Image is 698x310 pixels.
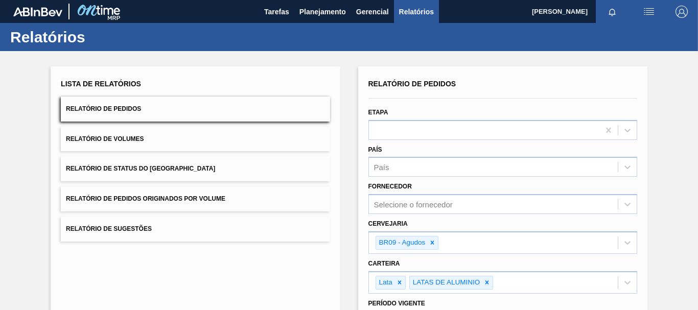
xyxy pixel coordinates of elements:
img: userActions [643,6,655,18]
span: Gerencial [356,6,389,18]
span: Relatório de Pedidos [368,80,456,88]
span: Tarefas [264,6,289,18]
span: Planejamento [299,6,346,18]
label: Período Vigente [368,300,425,307]
span: Relatório de Volumes [66,135,144,142]
img: Logout [676,6,688,18]
button: Relatório de Pedidos [61,97,330,122]
span: Relatório de Pedidos Originados por Volume [66,195,225,202]
button: Relatório de Volumes [61,127,330,152]
div: Selecione o fornecedor [374,200,453,209]
div: Lata [376,276,394,289]
label: Fornecedor [368,183,412,190]
span: Relatório de Status do [GEOGRAPHIC_DATA] [66,165,215,172]
span: Relatórios [399,6,434,18]
button: Relatório de Pedidos Originados por Volume [61,186,330,211]
label: Etapa [368,109,388,116]
h1: Relatórios [10,31,192,43]
span: Relatório de Sugestões [66,225,152,232]
label: Carteira [368,260,400,267]
span: Lista de Relatórios [61,80,141,88]
img: TNhmsLtSVTkK8tSr43FrP2fwEKptu5GPRR3wAAAABJRU5ErkJggg== [13,7,62,16]
button: Relatório de Sugestões [61,217,330,242]
button: Notificações [596,5,629,19]
div: País [374,163,389,172]
div: BR09 - Agudos [376,236,427,249]
div: LATAS DE ALUMINIO [410,276,482,289]
button: Relatório de Status do [GEOGRAPHIC_DATA] [61,156,330,181]
label: Cervejaria [368,220,408,227]
span: Relatório de Pedidos [66,105,141,112]
label: País [368,146,382,153]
